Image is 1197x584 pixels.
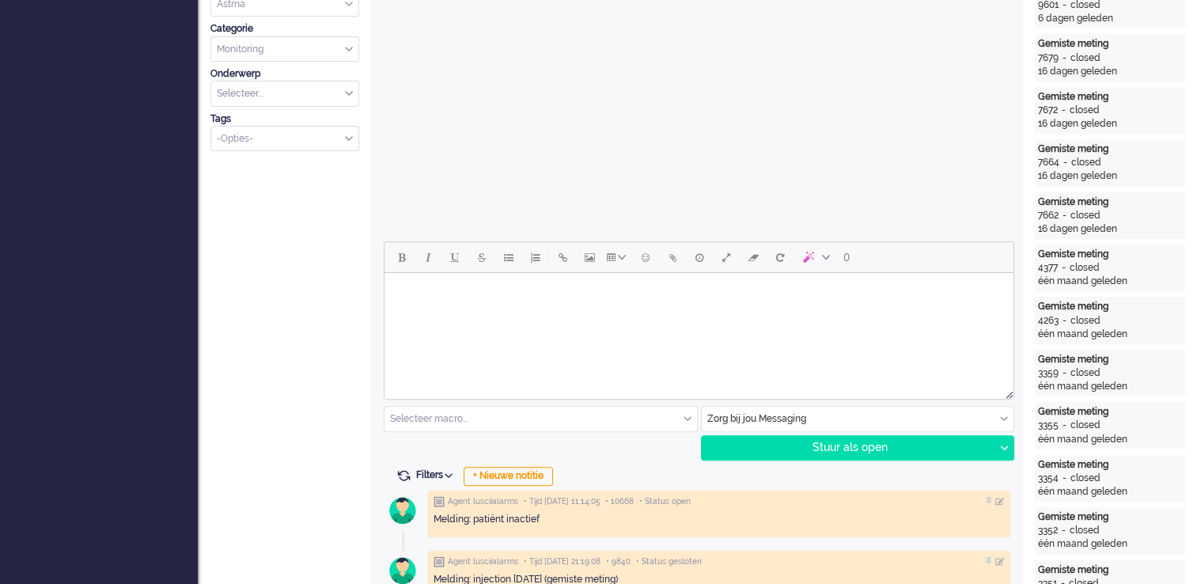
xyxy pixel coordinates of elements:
div: - [1058,261,1070,275]
div: 4377 [1038,261,1058,275]
button: Insert/edit image [576,244,603,271]
div: Gemiste meting [1038,563,1182,577]
div: Gemiste meting [1038,353,1182,366]
div: - [1059,366,1070,380]
div: closed [1070,524,1100,537]
div: 3355 [1038,419,1059,432]
div: Gemiste meting [1038,142,1182,156]
button: Add attachment [659,244,686,271]
div: Melding: patiënt inactief [434,513,1005,526]
div: één maand geleden [1038,485,1182,499]
div: 7664 [1038,156,1059,169]
div: 16 dagen geleden [1038,169,1182,183]
div: closed [1070,209,1100,222]
span: • Status gesloten [636,556,702,567]
img: avatar [383,491,422,530]
div: Categorie [210,22,359,36]
div: 7662 [1038,209,1059,222]
span: Agent lusciialarms [448,496,518,507]
button: Underline [441,244,468,271]
button: Emoticons [632,244,659,271]
div: Resize [1000,385,1013,399]
div: closed [1070,472,1100,485]
span: Agent lusciialarms [448,556,518,567]
button: AI [794,244,836,271]
div: Gemiste meting [1038,248,1182,261]
div: - [1059,419,1070,432]
button: Bold [388,244,415,271]
div: 4263 [1038,314,1059,328]
button: Clear formatting [740,244,767,271]
div: - [1059,472,1070,485]
div: één maand geleden [1038,537,1182,551]
div: - [1059,314,1070,328]
div: één maand geleden [1038,275,1182,288]
button: 0 [836,244,857,271]
div: - [1059,209,1070,222]
div: 16 dagen geleden [1038,117,1182,131]
span: • 9840 [606,556,631,567]
div: 7679 [1038,51,1059,65]
div: 16 dagen geleden [1038,222,1182,236]
div: 6 dagen geleden [1038,12,1182,25]
button: Bullet list [495,244,522,271]
button: Fullscreen [713,244,740,271]
div: closed [1070,104,1100,117]
div: - [1059,156,1071,169]
button: Table [603,244,632,271]
div: Gemiste meting [1038,510,1182,524]
div: Stuur als open [702,436,994,460]
div: closed [1071,156,1101,169]
div: Gemiste meting [1038,90,1182,104]
div: één maand geleden [1038,380,1182,393]
span: 0 [843,251,850,264]
div: + Nieuwe notitie [464,467,553,486]
div: closed [1070,419,1100,432]
div: Onderwerp [210,67,359,81]
img: ic_note_grey.svg [434,496,445,507]
div: closed [1070,261,1100,275]
div: closed [1070,314,1100,328]
div: Gemiste meting [1038,458,1182,472]
div: één maand geleden [1038,433,1182,446]
button: Insert/edit link [549,244,576,271]
span: • Tijd [DATE] 11:14:05 [524,496,600,507]
span: • Status open [639,496,691,507]
div: Gemiste meting [1038,195,1182,209]
iframe: Rich Text Area [384,273,1013,385]
span: • 10668 [605,496,634,507]
img: ic_note_grey.svg [434,556,445,567]
div: één maand geleden [1038,328,1182,341]
span: Filters [416,469,458,480]
div: Tags [210,112,359,126]
div: 3354 [1038,472,1059,485]
button: Italic [415,244,441,271]
div: 16 dagen geleden [1038,65,1182,78]
div: Gemiste meting [1038,37,1182,51]
div: - [1058,524,1070,537]
div: Gemiste meting [1038,405,1182,419]
button: Delay message [686,244,713,271]
button: Strikethrough [468,244,495,271]
div: Select Tags [210,126,359,152]
div: - [1058,104,1070,117]
div: - [1059,51,1070,65]
button: Reset content [767,244,794,271]
div: 3359 [1038,366,1059,380]
span: • Tijd [DATE] 21:19:08 [524,556,600,567]
div: 3352 [1038,524,1058,537]
div: closed [1070,366,1100,380]
div: Gemiste meting [1038,300,1182,313]
div: closed [1070,51,1100,65]
div: 7672 [1038,104,1058,117]
button: Numbered list [522,244,549,271]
